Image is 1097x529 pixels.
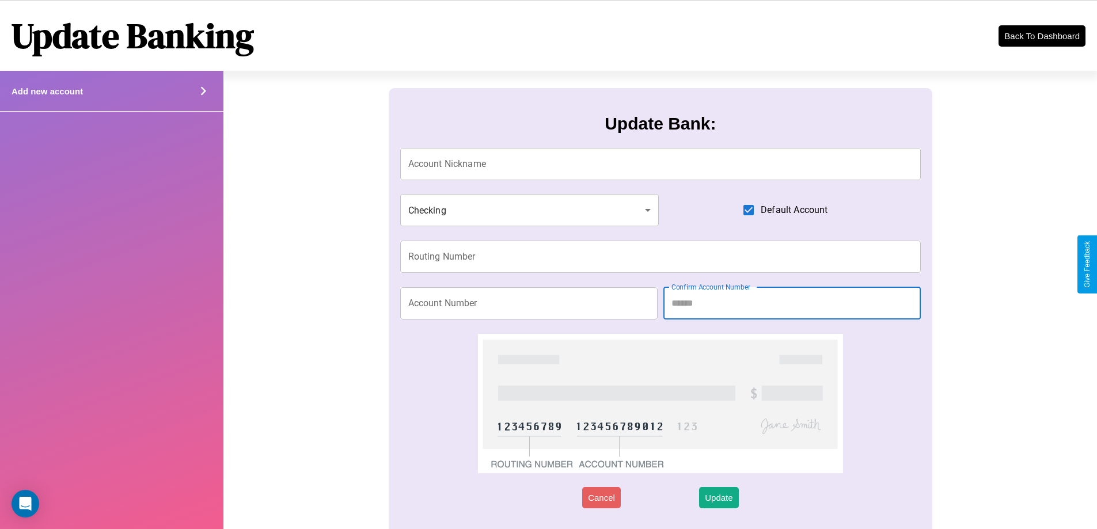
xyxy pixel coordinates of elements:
[699,487,738,508] button: Update
[1083,241,1091,288] div: Give Feedback
[12,12,254,59] h1: Update Banking
[400,194,659,226] div: Checking
[999,25,1085,47] button: Back To Dashboard
[478,334,842,473] img: check
[582,487,621,508] button: Cancel
[671,282,750,292] label: Confirm Account Number
[605,114,716,134] h3: Update Bank:
[761,203,828,217] span: Default Account
[12,86,83,96] h4: Add new account
[12,490,39,517] div: Open Intercom Messenger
